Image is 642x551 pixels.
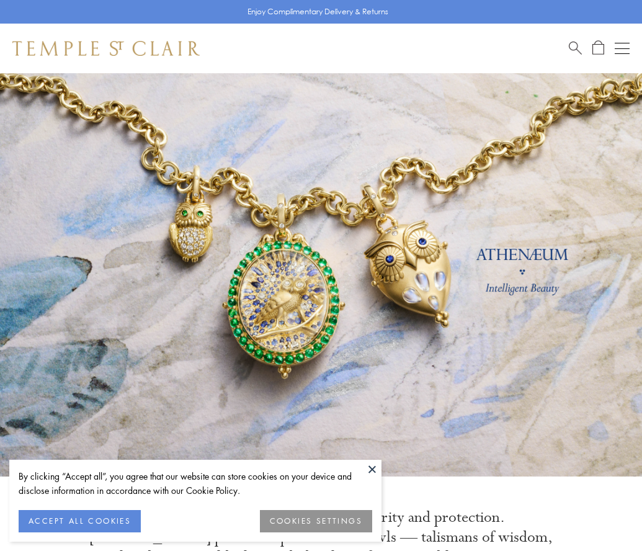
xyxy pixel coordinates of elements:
[615,41,630,56] button: Open navigation
[247,6,388,18] p: Enjoy Complimentary Delivery & Returns
[19,510,141,532] button: ACCEPT ALL COOKIES
[19,469,372,498] div: By clicking “Accept all”, you agree that our website can store cookies on your device and disclos...
[260,510,372,532] button: COOKIES SETTINGS
[592,40,604,56] a: Open Shopping Bag
[569,40,582,56] a: Search
[12,41,200,56] img: Temple St. Clair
